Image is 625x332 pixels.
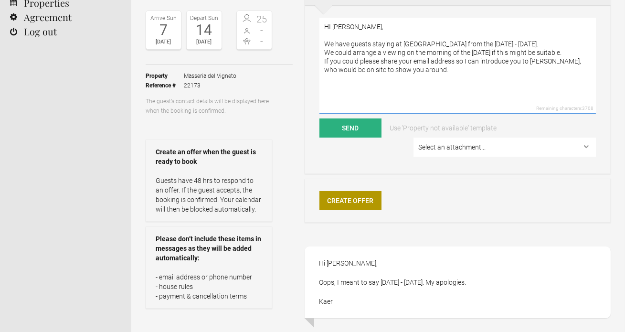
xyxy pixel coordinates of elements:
div: Arrive Sun [148,13,179,23]
p: Guests have 48 hrs to respond to an offer. If the guest accepts, the booking is confirmed. Your c... [156,176,262,214]
strong: Please don’t include these items in messages as they will be added automatically: [156,234,262,263]
a: Create Offer [319,191,381,210]
span: 22173 [184,81,236,90]
a: Use 'Property not available' template [383,118,503,138]
span: - [254,25,270,35]
span: 25 [254,14,270,24]
strong: Create an offer when the guest is ready to book [156,147,262,166]
div: [DATE] [148,37,179,47]
div: Depart Sun [189,13,219,23]
button: Send [319,118,381,138]
p: The guest’s contact details will be displayed here when the booking is confirmed. [146,96,272,116]
span: - [254,36,270,46]
div: Hi [PERSON_NAME], Oops, I meant to say [DATE] - [DATE]. My apologies. Kaer [305,246,611,318]
p: - email address or phone number - house rules - payment & cancellation terms [156,272,262,301]
div: [DATE] [189,37,219,47]
div: 7 [148,23,179,37]
strong: Property [146,71,184,81]
span: Masseria del Vigneto [184,71,236,81]
div: 14 [189,23,219,37]
strong: Reference # [146,81,184,90]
